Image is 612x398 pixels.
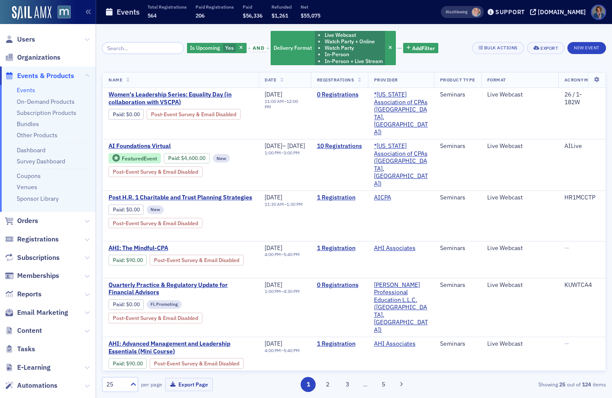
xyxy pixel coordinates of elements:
[109,194,253,202] span: Post H.R. 1 Charitable and Trust Planning Strategies
[564,244,569,252] span: —
[126,360,143,367] span: $90.00
[564,91,596,106] div: 26 / 1-182W
[487,244,552,252] div: Live Webcast
[265,288,281,294] time: 1:00 PM
[148,4,187,10] p: Total Registrations
[17,195,59,202] a: Sponsor Library
[165,378,213,391] button: Export Page
[5,71,74,81] a: Events & Products
[265,201,284,207] time: 11:30 AM
[113,360,124,367] a: Paid
[538,8,586,16] div: [DOMAIN_NAME]
[487,91,552,99] div: Live Webcast
[148,12,157,19] span: 564
[181,155,205,161] span: $4,600.00
[147,109,241,119] div: Post-Event Survey
[374,281,428,334] span: Peters Professional Education L.L.C. (Mechanicsville, VA)
[106,380,125,389] div: 25
[283,150,300,156] time: 3:00 PM
[17,344,35,354] span: Tasks
[591,5,606,20] span: Profile
[440,142,475,150] div: Seminars
[109,281,253,296] a: Quarterly Practice & Regulatory Update for Financial Advisors
[374,194,428,202] span: AICPA
[564,340,569,347] span: —
[374,77,398,83] span: Provider
[325,32,383,38] li: Live Webcast
[265,142,305,150] div: –
[126,111,140,118] span: $0.00
[374,244,416,252] a: AHI Associates
[190,44,220,51] span: Is Upcoming
[17,183,37,191] a: Venues
[5,53,60,62] a: Organizations
[250,45,267,51] span: and
[325,38,383,45] li: Watch Party + Online
[17,216,38,226] span: Orders
[150,255,244,265] div: Post-Event Survey
[109,205,144,215] div: Paid: 0 - $0
[265,252,300,257] div: –
[5,344,35,354] a: Tasks
[5,289,42,299] a: Reports
[325,51,383,57] li: In-Person
[196,12,205,19] span: 206
[109,340,253,355] span: AHI: Advanced Management and Leadership Essentials (Mini Course)
[109,142,253,150] a: AI Foundations Virtual
[126,301,140,308] span: $0.00
[196,4,234,10] p: Paid Registrations
[164,153,210,163] div: Paid: 13 - $460000
[51,6,71,20] a: View Homepage
[109,77,122,83] span: Name
[265,193,282,201] span: [DATE]
[243,12,262,19] span: $56,336
[301,12,320,19] span: $55,075
[109,91,253,106] a: Women's Leadership Series: Equality Day (in collaboration with VSCPA)
[472,8,481,17] span: Dee Sullivan
[317,194,362,202] a: 1 Registration
[109,166,202,177] div: Post-Event Survey
[374,281,428,334] a: [PERSON_NAME] Professional Education L.L.C. ([GEOGRAPHIC_DATA], [GEOGRAPHIC_DATA])
[317,77,354,83] span: Registrations
[440,340,475,348] div: Seminars
[109,153,161,164] div: Featured Event
[5,326,42,335] a: Content
[126,257,143,263] span: $90.00
[17,326,42,335] span: Content
[495,8,525,16] div: Support
[440,77,475,83] span: Product Type
[376,377,391,392] button: 5
[317,340,362,348] a: 1 Registration
[287,142,305,150] span: [DATE]
[374,244,428,252] span: AHI Associates
[113,257,126,263] span: :
[374,340,428,348] span: AHI Associates
[440,281,475,289] div: Seminars
[141,380,162,388] label: per page
[265,77,276,83] span: Date
[581,380,593,388] strong: 124
[12,6,51,20] img: SailAMX
[320,377,335,392] button: 2
[102,42,184,54] input: Search…
[5,216,38,226] a: Orders
[265,98,284,104] time: 11:00 AM
[286,201,303,207] time: 1:30 PM
[317,244,362,252] a: 1 Registration
[440,91,475,99] div: Seminars
[265,289,300,294] div: –
[5,381,57,390] a: Automations
[283,288,300,294] time: 4:30 PM
[109,109,144,119] div: Paid: 0 - $0
[109,255,147,265] div: Paid: 1 - $9000
[487,77,506,83] span: Format
[5,271,59,280] a: Memberships
[113,111,124,118] a: Paid
[113,206,126,213] span: :
[109,299,144,310] div: Paid: 0 - $0
[113,111,126,118] span: :
[17,109,76,117] a: Subscription Products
